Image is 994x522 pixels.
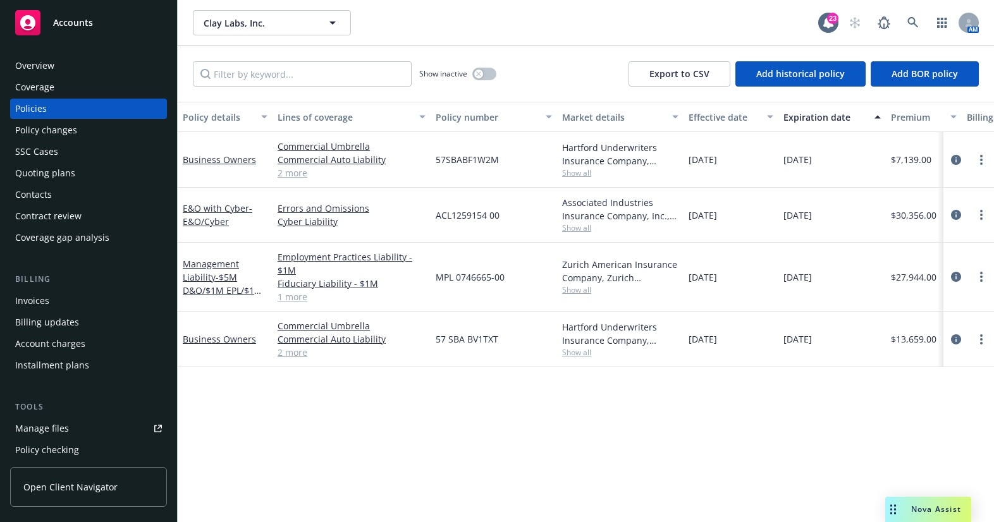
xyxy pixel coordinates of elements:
a: Search [900,10,926,35]
span: Add historical policy [756,68,845,80]
a: Management Liability [183,258,262,310]
a: Contacts [10,185,167,205]
a: Invoices [10,291,167,311]
span: [DATE] [689,153,717,166]
a: more [974,332,989,347]
span: Show all [562,222,678,233]
span: Show all [562,167,678,178]
span: [DATE] [689,332,717,346]
div: Associated Industries Insurance Company, Inc., AmTrust Financial Services, RT Specialty Insurance... [562,196,678,222]
a: Coverage [10,77,167,97]
button: Add historical policy [735,61,866,87]
span: [DATE] [689,209,717,222]
button: Expiration date [778,102,886,132]
a: Commercial Auto Liability [278,332,426,346]
span: 57 SBA BV1TXT [436,332,498,346]
span: $13,659.00 [891,332,936,346]
a: more [974,269,989,284]
a: Business Owners [183,333,256,345]
a: Billing updates [10,312,167,332]
div: Tools [10,401,167,413]
div: Policy details [183,111,254,124]
button: Policy number [431,102,557,132]
span: [DATE] [783,209,812,222]
a: Start snowing [842,10,868,35]
span: - $5M D&O/$1M EPL/$1M FID [183,271,262,310]
a: Account charges [10,334,167,354]
div: Billing updates [15,312,79,332]
span: [DATE] [783,332,812,346]
span: ACL1259154 00 [436,209,500,222]
a: E&O with Cyber [183,202,252,228]
span: Clay Labs, Inc. [204,16,313,30]
div: Policies [15,99,47,119]
div: Drag to move [885,497,901,522]
button: Clay Labs, Inc. [193,10,351,35]
span: [DATE] [689,270,717,284]
div: Effective date [689,111,759,124]
a: circleInformation [948,269,964,284]
div: Zurich American Insurance Company, Zurich Insurance Group, CRC Group [562,258,678,284]
span: Show inactive [419,68,467,79]
div: Contacts [15,185,52,205]
div: Manage files [15,418,69,439]
div: Invoices [15,291,49,311]
div: 23 [827,13,838,24]
a: Switch app [930,10,955,35]
a: Installment plans [10,355,167,375]
span: [DATE] [783,270,812,284]
div: Installment plans [15,355,89,375]
a: Contract review [10,206,167,226]
div: Premium [891,111,943,124]
div: Billing [10,273,167,286]
div: Policy number [436,111,538,124]
span: [DATE] [783,153,812,166]
a: 1 more [278,290,426,303]
button: Market details [557,102,684,132]
span: Accounts [53,18,93,28]
a: Commercial Auto Liability [278,153,426,166]
div: Coverage gap analysis [15,228,109,248]
div: Policy changes [15,120,77,140]
span: MPL 0746665-00 [436,270,505,284]
a: 2 more [278,166,426,179]
span: 57SBABF1W2M [436,153,499,166]
a: Cyber Liability [278,215,426,228]
div: Contract review [15,206,82,226]
span: $27,944.00 [891,270,936,284]
div: Hartford Underwriters Insurance Company, Hartford Insurance Group [562,141,678,167]
div: Coverage [15,77,54,97]
div: Lines of coverage [278,111,412,124]
div: Market details [562,111,665,124]
a: Fiduciary Liability - $1M [278,277,426,290]
button: Export to CSV [629,61,730,87]
a: Quoting plans [10,163,167,183]
button: Premium [886,102,962,132]
a: Employment Practices Liability - $1M [278,250,426,277]
a: Business Owners [183,154,256,166]
div: Overview [15,56,54,76]
span: $30,356.00 [891,209,936,222]
a: Report a Bug [871,10,897,35]
span: Show all [562,347,678,358]
button: Effective date [684,102,778,132]
button: Add BOR policy [871,61,979,87]
a: Coverage gap analysis [10,228,167,248]
a: Errors and Omissions [278,202,426,215]
a: more [974,207,989,222]
a: circleInformation [948,332,964,347]
span: Add BOR policy [892,68,958,80]
a: Policy changes [10,120,167,140]
a: 2 more [278,346,426,359]
a: Policy checking [10,440,167,460]
input: Filter by keyword... [193,61,412,87]
span: $7,139.00 [891,153,931,166]
span: Show all [562,284,678,295]
button: Lines of coverage [273,102,431,132]
button: Policy details [178,102,273,132]
span: Open Client Navigator [23,480,118,494]
a: Commercial Umbrella [278,140,426,153]
a: Commercial Umbrella [278,319,426,332]
div: Policy checking [15,440,79,460]
a: Manage files [10,418,167,439]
